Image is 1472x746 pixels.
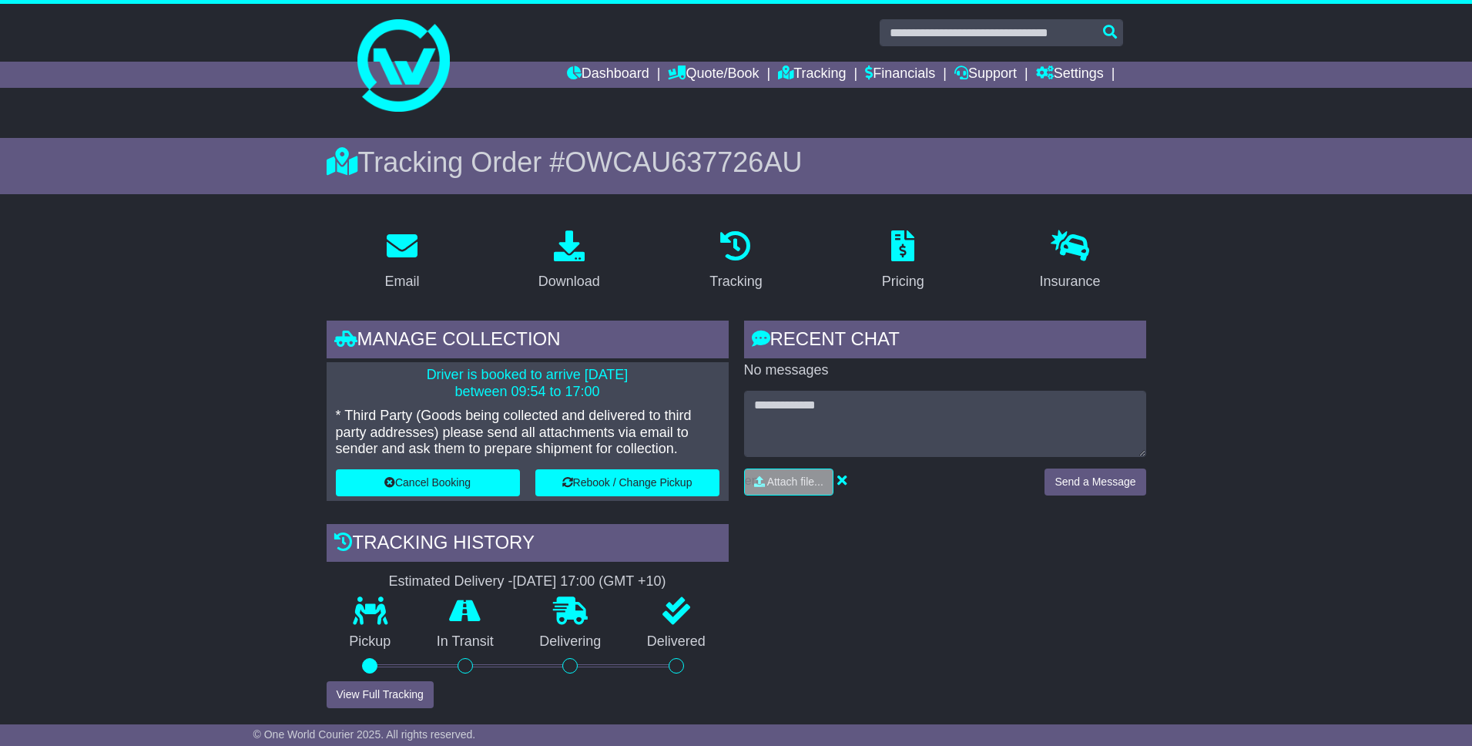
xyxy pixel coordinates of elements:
[513,573,666,590] div: [DATE] 17:00 (GMT +10)
[744,321,1146,362] div: RECENT CHAT
[535,469,719,496] button: Rebook / Change Pickup
[567,62,649,88] a: Dashboard
[517,633,625,650] p: Delivering
[744,362,1146,379] p: No messages
[778,62,846,88] a: Tracking
[872,225,934,297] a: Pricing
[336,469,520,496] button: Cancel Booking
[414,633,517,650] p: In Transit
[336,367,719,400] p: Driver is booked to arrive [DATE] between 09:54 to 17:00
[327,633,414,650] p: Pickup
[668,62,759,88] a: Quote/Book
[1044,469,1145,496] button: Send a Message
[327,573,729,590] div: Estimated Delivery -
[374,225,429,297] a: Email
[327,321,729,362] div: Manage collection
[1030,225,1111,297] a: Insurance
[327,681,434,708] button: View Full Tracking
[565,146,802,178] span: OWCAU637726AU
[528,225,610,297] a: Download
[1036,62,1104,88] a: Settings
[384,271,419,292] div: Email
[882,271,924,292] div: Pricing
[624,633,729,650] p: Delivered
[327,524,729,566] div: Tracking history
[1040,271,1101,292] div: Insurance
[954,62,1017,88] a: Support
[699,225,772,297] a: Tracking
[253,728,476,741] span: © One World Courier 2025. All rights reserved.
[327,146,1146,179] div: Tracking Order #
[709,271,762,292] div: Tracking
[336,408,719,458] p: * Third Party (Goods being collected and delivered to third party addresses) please send all atta...
[538,271,600,292] div: Download
[865,62,935,88] a: Financials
